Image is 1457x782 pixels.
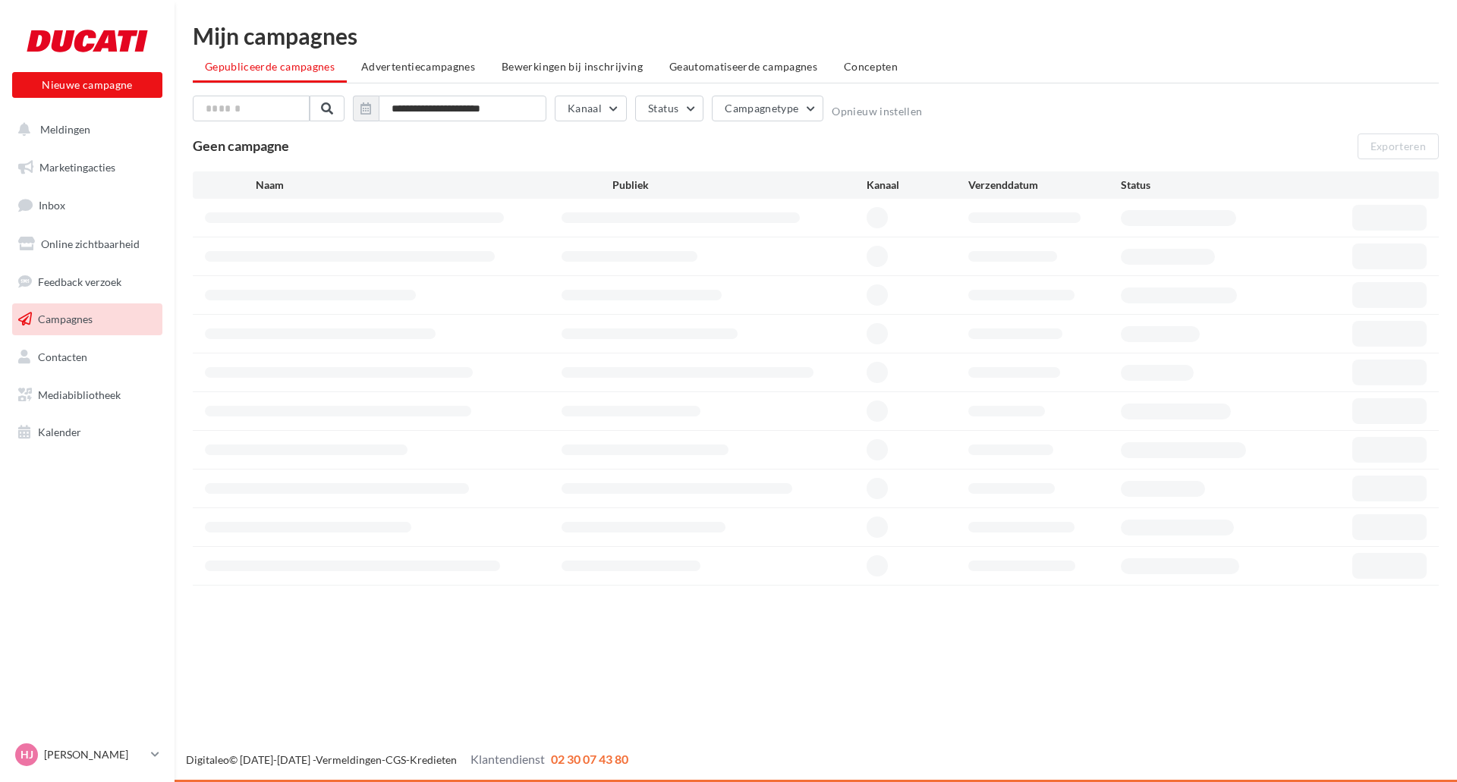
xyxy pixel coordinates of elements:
[38,275,121,287] span: Feedback verzoek
[551,752,628,766] span: 02 30 07 43 80
[38,312,93,325] span: Campagnes
[40,123,90,136] span: Meldingen
[193,24,1439,47] div: Mijn campagnes
[39,199,65,212] span: Inbox
[44,747,145,762] p: [PERSON_NAME]
[316,753,382,766] a: Vermeldingen
[256,177,612,193] div: Naam
[9,303,165,335] a: Campagnes
[669,60,817,73] span: Geautomatiseerde campagnes
[9,266,165,298] a: Feedback verzoek
[361,60,475,73] span: Advertentiecampagnes
[635,96,703,121] button: Status
[9,114,159,146] button: Meldingen
[9,152,165,184] a: Marketingacties
[38,426,81,438] span: Kalender
[1121,177,1273,193] div: Status
[968,177,1121,193] div: Verzenddatum
[38,350,87,363] span: Contacten
[39,161,115,174] span: Marketingacties
[832,105,922,118] button: Opnieuw instellen
[186,753,628,766] span: © [DATE]-[DATE] - - -
[9,416,165,448] a: Kalender
[12,740,162,769] a: HJ [PERSON_NAME]
[38,388,121,401] span: Mediabibliotheek
[41,237,140,250] span: Online zichtbaarheid
[1358,133,1440,159] button: Exporteren
[867,177,968,193] div: Kanaal
[470,752,545,766] span: Klantendienst
[9,341,165,373] a: Contacten
[12,72,162,98] button: Nieuwe campagne
[9,189,165,221] a: Inbox
[385,753,406,766] a: CGS
[844,60,898,73] span: Concepten
[410,753,457,766] a: Kredieten
[9,379,165,411] a: Mediabibliotheek
[502,60,643,73] span: Bewerkingen bij inschrijving
[712,96,823,121] button: Campagnetype
[186,753,229,766] a: Digitaleo
[20,747,33,762] span: HJ
[193,137,289,154] span: Geen campagne
[555,96,627,121] button: Kanaal
[612,177,867,193] div: Publiek
[9,228,165,260] a: Online zichtbaarheid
